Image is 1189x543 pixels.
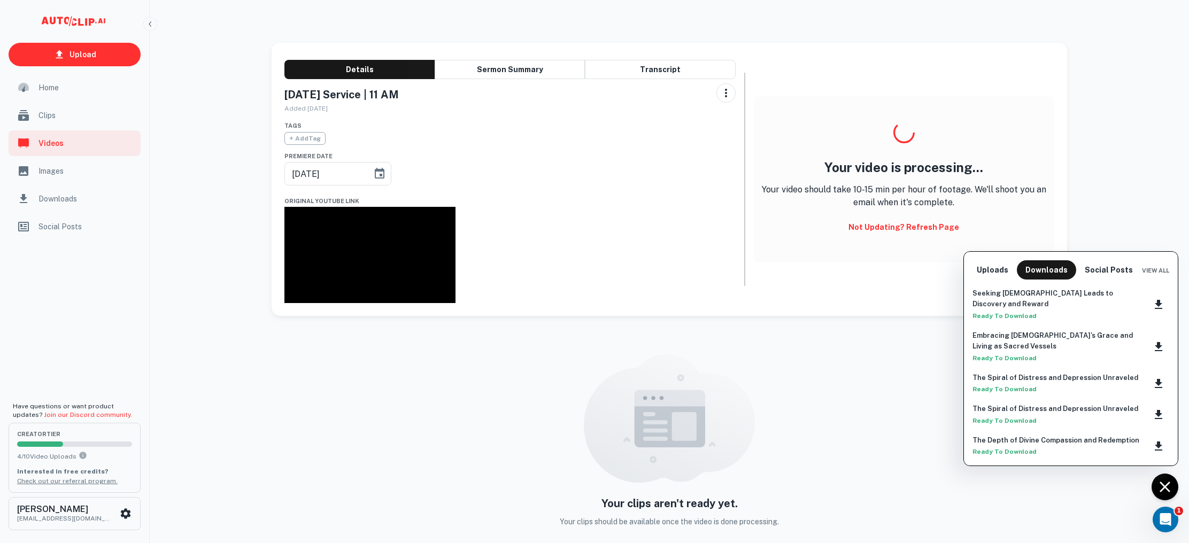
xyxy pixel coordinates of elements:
a: The Depth of Divine Compassion and Redemption [972,435,1139,446]
strong: Ready to Download [972,448,1037,455]
span: 1 [1175,507,1183,515]
button: Downloads [1017,260,1076,280]
button: Uploads [972,260,1013,280]
button: Download clip [1148,437,1169,456]
button: Download clip [1148,295,1169,314]
a: The Spiral of Distress and Depression Unraveled [972,373,1138,383]
strong: Ready to Download [972,417,1037,424]
button: Download clip [1148,337,1169,356]
a: Seeking [DEMOGRAPHIC_DATA] Leads to Discovery and Reward [972,288,1139,310]
button: Download clip [1148,374,1169,393]
button: Download clip [1148,405,1169,424]
span: View All [1142,267,1169,274]
a: The Spiral of Distress and Depression Unraveled [972,404,1138,414]
button: Social Posts [1080,260,1137,280]
strong: Ready to Download [972,354,1037,362]
a: View All [1142,265,1169,275]
strong: Ready to Download [972,312,1037,320]
a: Embracing [DEMOGRAPHIC_DATA]'s Grace and Living as Sacred Vessels [972,330,1139,352]
iframe: Intercom live chat [1153,507,1178,532]
strong: Ready to Download [972,385,1037,393]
